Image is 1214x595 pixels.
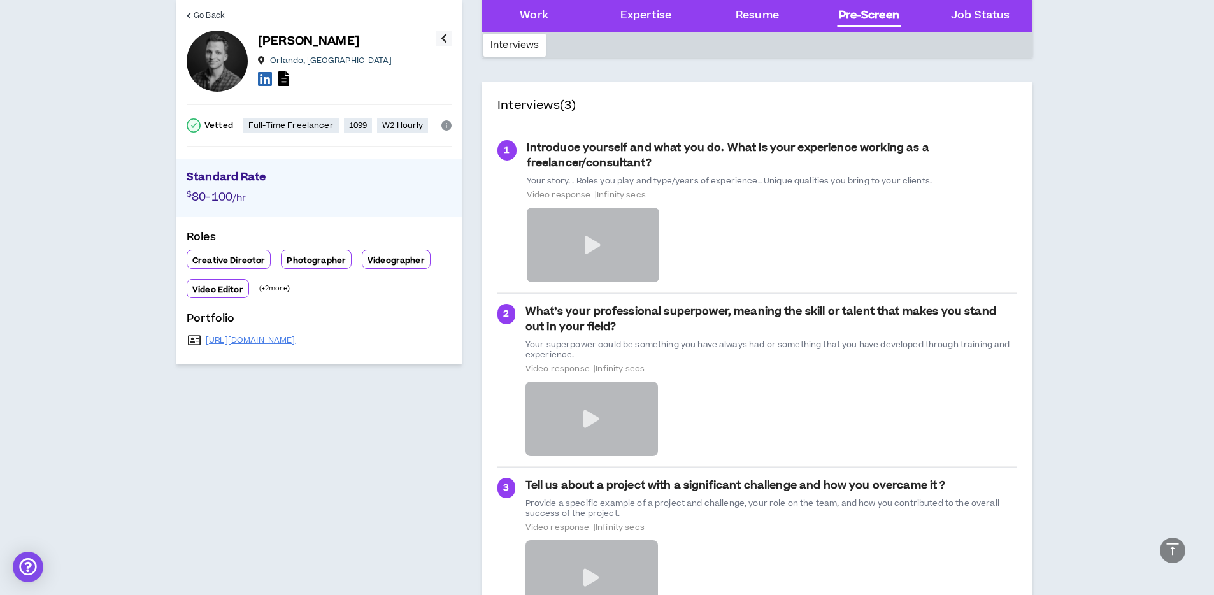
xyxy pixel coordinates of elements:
[13,552,43,582] div: Open Intercom Messenger
[525,498,1017,519] div: Provide a specific example of a project and challenge, your role on the team, and how you contrib...
[382,120,423,131] p: W2 Hourly
[259,283,290,294] p: (+ 2 more)
[248,120,334,131] p: Full-Time Freelancer
[187,118,201,133] span: check-circle
[204,120,233,131] p: Vetted
[525,340,1017,360] div: Your superpower could be something you have always had or something that you have developed throu...
[287,255,346,266] p: Photographer
[527,190,1017,200] span: Video response | Infinity secs
[525,304,996,334] strong: What’s your professional superpower, meaning the skill or talent that makes you stand out in your...
[503,307,509,321] span: 2
[368,255,425,266] p: Videographer
[504,143,510,157] span: 1
[525,478,946,493] strong: Tell us about a project with a significant challenge and how you overcame it ?
[194,10,225,22] span: Go Back
[483,34,546,57] div: Interviews
[441,120,452,131] span: info-circle
[525,364,1017,374] span: Video response | Infinity secs
[206,335,296,345] a: [URL][DOMAIN_NAME]
[270,55,392,66] p: Orlando , [GEOGRAPHIC_DATA]
[187,229,452,250] p: Roles
[525,522,1017,533] span: Video response | Infinity secs
[232,191,246,204] span: /hr
[1165,541,1180,557] span: vertical-align-top
[187,311,452,331] p: Portfolio
[497,97,576,115] h4: Interviews (3)
[527,176,1017,186] div: Your story. . Roles you play and type/years of experience.. Unique qualities you bring to your cl...
[187,189,192,200] span: $
[192,189,232,206] span: 80-100
[520,8,548,24] div: Work
[187,31,248,92] div: Nick T.
[736,8,779,24] div: Resume
[620,8,671,24] div: Expertise
[192,285,243,295] p: Video Editor
[349,120,368,131] p: 1099
[192,255,265,266] p: Creative Director
[951,8,1010,24] div: Job Status
[503,481,509,495] span: 3
[527,140,929,171] strong: Introduce yourself and what you do. What is your experience working as a freelancer/consultant?
[839,8,899,24] div: Pre-Screen
[258,32,359,50] p: [PERSON_NAME]
[187,169,452,189] p: Standard Rate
